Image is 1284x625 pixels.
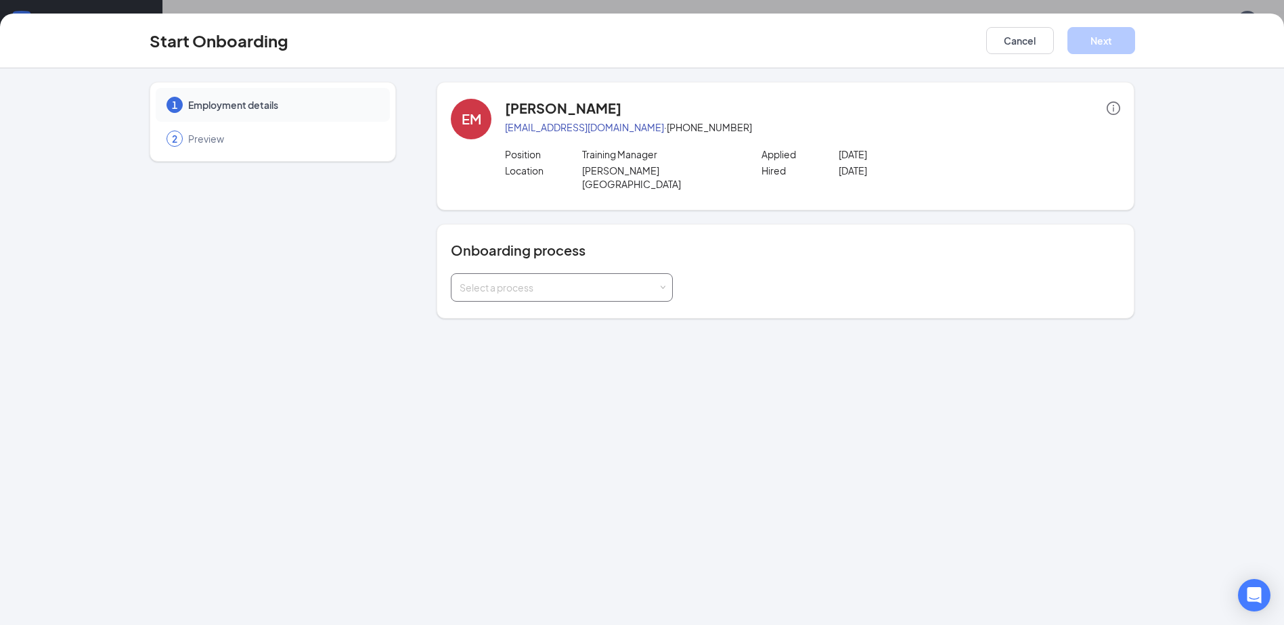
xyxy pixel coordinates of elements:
div: Open Intercom Messenger [1238,579,1270,611]
p: · [PHONE_NUMBER] [505,120,1120,134]
span: Employment details [188,98,376,112]
div: Select a process [460,281,658,294]
span: 2 [172,132,177,145]
p: [PERSON_NAME][GEOGRAPHIC_DATA] [582,164,736,191]
p: Training Manager [582,147,736,161]
a: [EMAIL_ADDRESS][DOMAIN_NAME] [505,121,664,133]
h4: Onboarding process [451,241,1120,260]
button: Cancel [986,27,1054,54]
p: Applied [761,147,839,161]
span: 1 [172,98,177,112]
p: [DATE] [839,164,992,177]
span: Preview [188,132,376,145]
button: Next [1067,27,1135,54]
p: [DATE] [839,147,992,161]
span: info-circle [1107,101,1120,115]
div: EM [462,110,481,129]
p: Hired [761,164,839,177]
h4: [PERSON_NAME] [505,99,621,118]
p: Location [505,164,582,177]
p: Position [505,147,582,161]
h3: Start Onboarding [150,29,288,52]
